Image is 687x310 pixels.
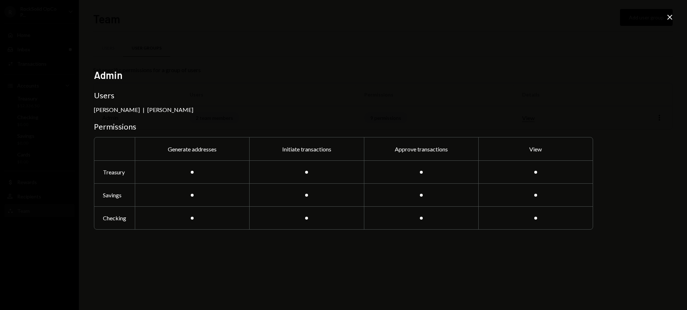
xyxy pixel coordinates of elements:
[364,137,478,160] div: Approve transactions
[249,137,364,160] div: Initiate transactions
[478,137,593,160] div: View
[94,160,135,183] div: Treasury
[94,122,593,132] h3: Permissions
[147,106,193,113] div: [PERSON_NAME]
[94,106,140,113] div: [PERSON_NAME]
[94,206,135,229] div: Checking
[94,90,593,100] h3: Users
[94,68,593,82] h2: Admin
[143,106,144,113] div: |
[135,137,249,160] div: Generate addresses
[94,183,135,206] div: Savings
